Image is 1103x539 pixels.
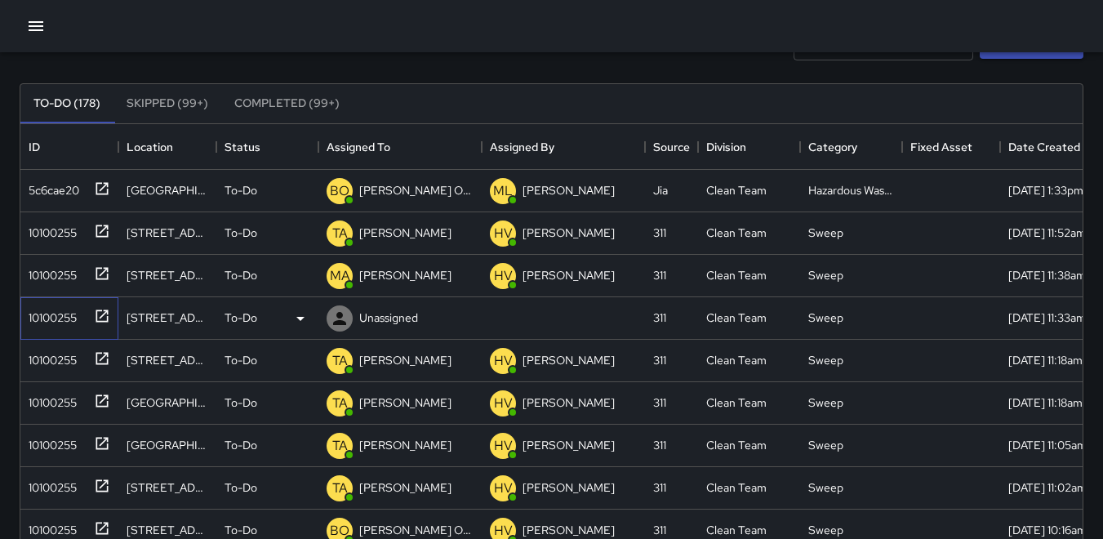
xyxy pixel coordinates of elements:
[706,352,767,368] div: Clean Team
[808,352,843,368] div: Sweep
[523,267,615,283] p: [PERSON_NAME]
[127,182,208,198] div: 1171 Mission Street
[359,310,418,326] p: Unassigned
[127,437,208,453] div: 1081 Mission Street
[653,310,666,326] div: 311
[22,303,77,326] div: 10100255
[225,182,257,198] p: To-Do
[902,124,1000,170] div: Fixed Asset
[359,394,451,411] p: [PERSON_NAME]
[494,436,513,456] p: HV
[22,345,77,368] div: 10100255
[113,84,221,123] button: Skipped (99+)
[20,84,113,123] button: To-Do (178)
[22,473,77,496] div: 10100255
[221,84,353,123] button: Completed (99+)
[645,124,698,170] div: Source
[653,522,666,538] div: 311
[494,394,513,413] p: HV
[332,224,348,243] p: TA
[20,124,118,170] div: ID
[22,515,77,538] div: 10100255
[706,124,746,170] div: Division
[800,124,902,170] div: Category
[225,437,257,453] p: To-Do
[127,352,208,368] div: 1065 Mission Street
[225,394,257,411] p: To-Do
[490,124,554,170] div: Assigned By
[332,436,348,456] p: TA
[706,225,767,241] div: Clean Team
[225,352,257,368] p: To-Do
[808,437,843,453] div: Sweep
[523,225,615,241] p: [PERSON_NAME]
[127,124,173,170] div: Location
[808,522,843,538] div: Sweep
[225,267,257,283] p: To-Do
[706,267,767,283] div: Clean Team
[127,479,208,496] div: 1009 Mission Street
[523,352,615,368] p: [PERSON_NAME]
[225,225,257,241] p: To-Do
[22,430,77,453] div: 10100255
[225,124,260,170] div: Status
[494,479,513,498] p: HV
[359,182,474,198] p: [PERSON_NAME] Overall
[225,310,257,326] p: To-Do
[706,437,767,453] div: Clean Team
[127,310,208,326] div: 1360 Mission Street
[29,124,40,170] div: ID
[653,352,666,368] div: 311
[706,182,767,198] div: Clean Team
[653,437,666,453] div: 311
[482,124,645,170] div: Assigned By
[910,124,972,170] div: Fixed Asset
[359,522,474,538] p: [PERSON_NAME] Overall
[808,182,894,198] div: Hazardous Waste
[359,267,451,283] p: [PERSON_NAME]
[22,261,77,283] div: 10100255
[225,522,257,538] p: To-Do
[808,394,843,411] div: Sweep
[332,394,348,413] p: TA
[808,124,857,170] div: Category
[118,124,216,170] div: Location
[706,522,767,538] div: Clean Team
[706,394,767,411] div: Clean Team
[22,388,77,411] div: 10100255
[706,479,767,496] div: Clean Team
[494,224,513,243] p: HV
[359,437,451,453] p: [PERSON_NAME]
[22,176,79,198] div: 5c6cae20
[330,181,349,201] p: BO
[359,479,451,496] p: [PERSON_NAME]
[127,225,208,241] div: 96 6th Street
[808,225,843,241] div: Sweep
[523,437,615,453] p: [PERSON_NAME]
[653,124,690,170] div: Source
[493,181,513,201] p: ML
[318,124,482,170] div: Assigned To
[127,267,208,283] div: 102 6th Street
[808,267,843,283] div: Sweep
[653,479,666,496] div: 311
[523,522,615,538] p: [PERSON_NAME]
[359,352,451,368] p: [PERSON_NAME]
[523,182,615,198] p: [PERSON_NAME]
[653,267,666,283] div: 311
[523,394,615,411] p: [PERSON_NAME]
[653,225,666,241] div: 311
[216,124,318,170] div: Status
[523,479,615,496] p: [PERSON_NAME]
[653,182,668,198] div: Jia
[327,124,390,170] div: Assigned To
[225,479,257,496] p: To-Do
[1008,124,1080,170] div: Date Created
[653,394,666,411] div: 311
[359,225,451,241] p: [PERSON_NAME]
[330,266,350,286] p: MA
[127,522,208,538] div: 700 Stevenson Street
[808,310,843,326] div: Sweep
[494,351,513,371] p: HV
[332,479,348,498] p: TA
